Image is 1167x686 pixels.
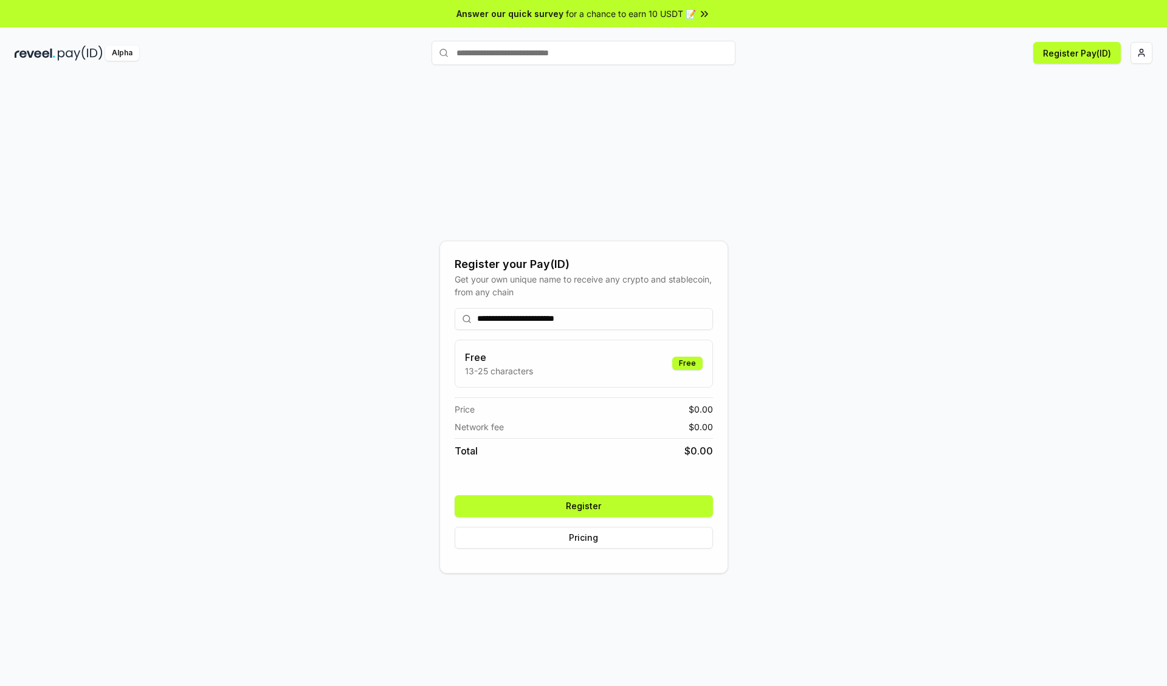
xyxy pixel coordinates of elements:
[1033,42,1121,64] button: Register Pay(ID)
[689,420,713,433] span: $ 0.00
[455,403,475,416] span: Price
[455,527,713,549] button: Pricing
[455,495,713,517] button: Register
[455,420,504,433] span: Network fee
[455,444,478,458] span: Total
[672,357,703,370] div: Free
[689,403,713,416] span: $ 0.00
[58,46,103,61] img: pay_id
[15,46,55,61] img: reveel_dark
[455,256,713,273] div: Register your Pay(ID)
[465,365,533,377] p: 13-25 characters
[456,7,563,20] span: Answer our quick survey
[465,350,533,365] h3: Free
[684,444,713,458] span: $ 0.00
[105,46,139,61] div: Alpha
[455,273,713,298] div: Get your own unique name to receive any crypto and stablecoin, from any chain
[566,7,696,20] span: for a chance to earn 10 USDT 📝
